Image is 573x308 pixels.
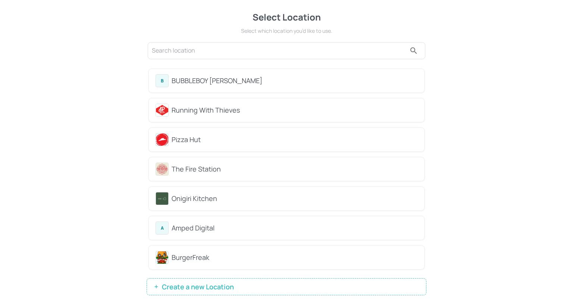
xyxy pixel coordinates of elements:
[172,105,417,115] div: Running With Thieves
[158,283,238,290] span: Create a new Location
[172,223,417,233] div: Amped Digital
[156,163,168,175] img: avatar
[172,252,417,263] div: BurgerFreak
[172,135,417,145] div: Pizza Hut
[172,194,417,204] div: Onigiri Kitchen
[156,104,168,116] img: avatar
[152,45,406,57] input: Search location
[156,74,169,87] div: B
[156,251,168,264] img: avatar
[156,192,168,205] img: avatar
[156,221,169,235] div: A
[172,164,417,174] div: The Fire Station
[147,27,426,35] div: Select which location you’d like to use.
[172,76,417,86] div: BUBBLEBOY [PERSON_NAME]
[406,43,421,58] button: search
[147,10,426,24] div: Select Location
[156,133,168,146] img: avatar
[147,278,426,295] button: Create a new Location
